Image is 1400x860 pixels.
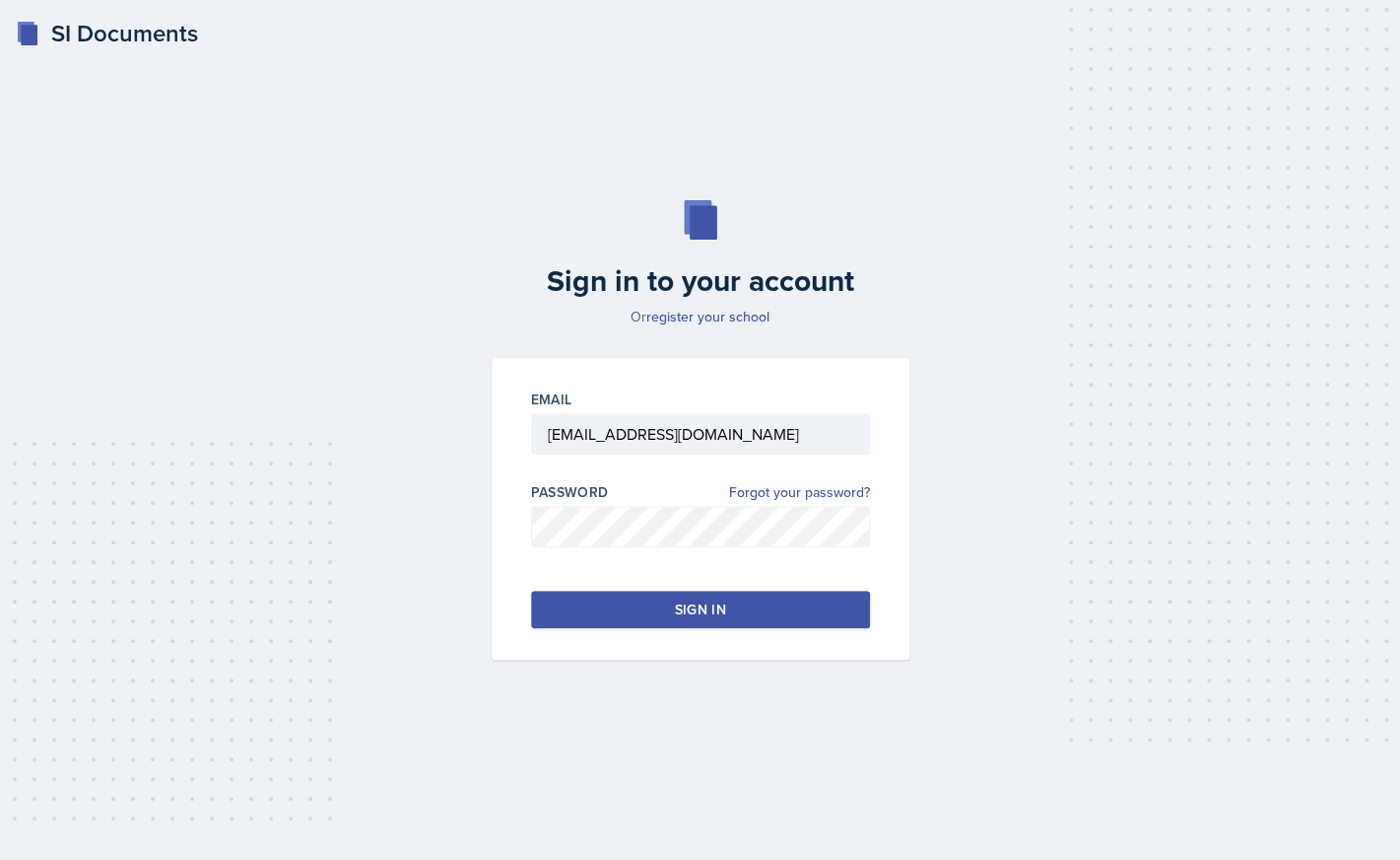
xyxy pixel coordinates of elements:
[531,390,572,409] label: Email
[674,600,725,619] div: Sign in
[646,307,769,326] a: register your school
[480,263,921,299] h2: Sign in to your account
[531,482,609,502] label: Password
[531,413,870,455] input: Email
[480,307,921,326] p: Or
[16,16,198,51] a: SI Documents
[729,482,870,503] a: Forgot your password?
[531,591,870,628] button: Sign in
